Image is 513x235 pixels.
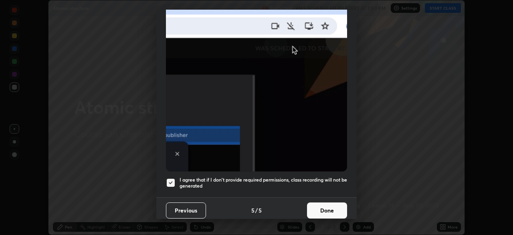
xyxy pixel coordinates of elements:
[180,177,347,189] h5: I agree that if I don't provide required permissions, class recording will not be generated
[255,206,258,215] h4: /
[251,206,254,215] h4: 5
[259,206,262,215] h4: 5
[307,202,347,219] button: Done
[166,202,206,219] button: Previous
